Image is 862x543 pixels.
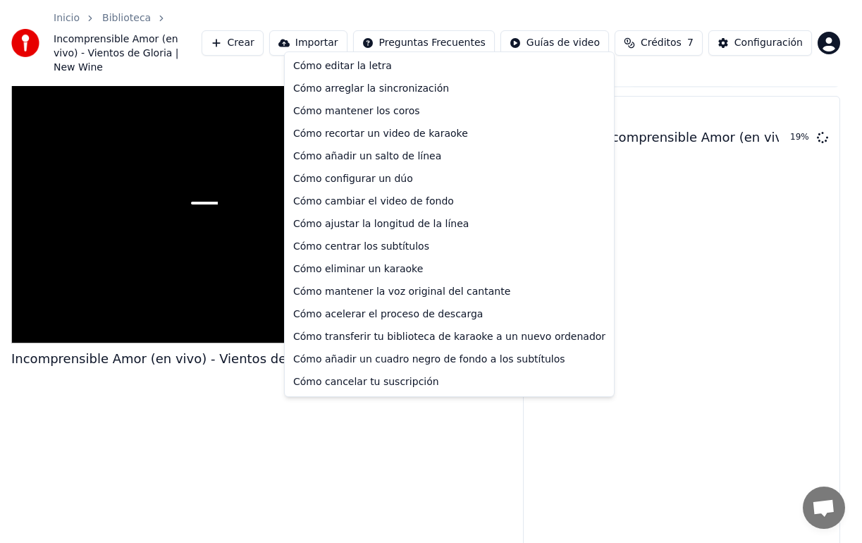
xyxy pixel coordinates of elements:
div: Cómo cambiar el video de fondo [288,190,611,213]
div: Cómo añadir un salto de línea [288,145,611,168]
div: Cómo añadir un cuadro negro de fondo a los subtítulos [288,348,611,371]
div: Cómo mantener los coros [288,100,611,123]
div: Cómo cancelar tu suscripción [288,371,611,393]
div: Cómo mantener la voz original del cantante [288,281,611,303]
div: Cómo recortar un video de karaoke [288,123,611,145]
div: Cómo ajustar la longitud de la línea [288,213,611,236]
div: Cómo arreglar la sincronización [288,78,611,100]
div: Cómo editar la letra [288,55,611,78]
div: Cómo configurar un dúo [288,168,611,190]
div: Cómo eliminar un karaoke [288,258,611,281]
div: Cómo centrar los subtítulos [288,236,611,258]
div: Cómo transferir tu biblioteca de karaoke a un nuevo ordenador [288,326,611,348]
div: Cómo acelerar el proceso de descarga [288,303,611,326]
